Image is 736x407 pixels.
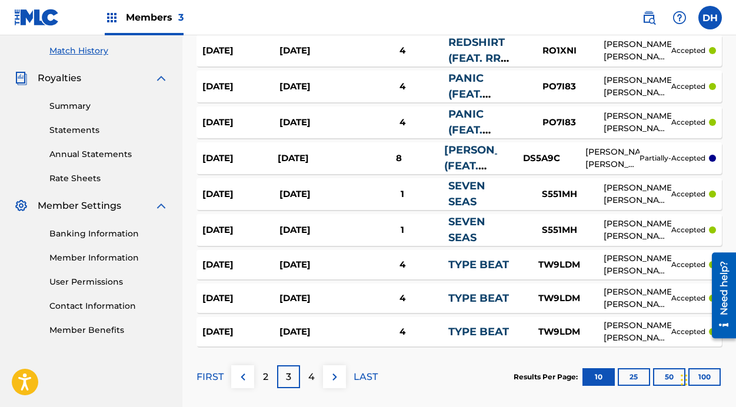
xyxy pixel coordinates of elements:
div: [DATE] [279,80,357,94]
p: accepted [671,189,705,199]
p: LAST [354,370,378,384]
a: Statements [49,124,168,136]
a: Member Information [49,252,168,264]
div: PO7I83 [515,80,604,94]
div: [PERSON_NAME], [PERSON_NAME] [PERSON_NAME], [PERSON_NAME] [604,252,671,277]
a: Annual Statements [49,148,168,161]
div: [DATE] [279,292,357,305]
span: Member Settings [38,199,121,213]
div: [PERSON_NAME], [PERSON_NAME] [PERSON_NAME], [PERSON_NAME] [604,286,671,311]
div: Drag [681,362,688,398]
div: [PERSON_NAME] [PERSON_NAME], [PERSON_NAME] [604,218,671,242]
p: accepted [671,45,705,56]
div: [DATE] [279,44,357,58]
button: 10 [582,368,615,386]
a: SEVEN SEAS [448,179,485,208]
p: accepted [671,326,705,337]
a: PANIC (FEAT. 414JUNGLEBABY) [448,72,546,116]
a: PANIC (FEAT. 414JUNGLEBABY) [448,108,546,152]
a: TYPE BEAT [448,292,509,305]
div: 4 [356,258,448,272]
a: [PERSON_NAME] (FEAT. [GEOGRAPHIC_DATA]) [444,144,568,188]
div: [DATE] [202,44,279,58]
img: help [672,11,687,25]
span: 3 [178,12,184,23]
div: TW9LDM [515,325,604,339]
div: 4 [356,44,448,58]
div: [DATE] [279,188,357,201]
div: S551MH [515,223,604,237]
img: expand [154,199,168,213]
div: S551MH [515,188,604,201]
div: [DATE] [278,152,353,165]
a: SEVEN SEAS [448,215,485,244]
div: TW9LDM [515,258,604,272]
span: Royalties [38,71,81,85]
p: FIRST [197,370,224,384]
p: accepted [671,225,705,235]
div: [PERSON_NAME], [PERSON_NAME] [PERSON_NAME], [PERSON_NAME] [604,319,671,344]
a: Summary [49,100,168,112]
iframe: Resource Center [703,245,736,345]
div: [DATE] [279,223,357,237]
div: [DATE] [279,325,357,339]
img: Member Settings [14,199,28,213]
img: expand [154,71,168,85]
p: 2 [263,370,268,384]
div: 1 [356,223,448,237]
img: MLC Logo [14,9,59,26]
a: Member Benefits [49,324,168,336]
div: DS5A9C [497,152,585,165]
div: 4 [356,116,448,129]
div: [DATE] [202,292,279,305]
p: Results Per Page: [514,372,581,382]
div: [PERSON_NAME], [PERSON_NAME] [PERSON_NAME], [PERSON_NAME] [PERSON_NAME] [604,110,671,135]
button: 50 [653,368,685,386]
p: accepted [671,293,705,303]
div: 4 [356,325,448,339]
div: [DATE] [202,223,279,237]
p: accepted [671,81,705,92]
div: [PERSON_NAME], [PERSON_NAME] [PERSON_NAME], [PERSON_NAME] [PERSON_NAME], [PERSON_NAME] [PERSON_NAME] [585,146,640,171]
p: partially-accepted [640,153,705,164]
a: Public Search [637,6,661,29]
div: [PERSON_NAME], [PERSON_NAME] [PERSON_NAME], [PERSON_NAME] [604,38,671,63]
div: [DATE] [202,325,279,339]
img: Top Rightsholders [105,11,119,25]
a: TYPE BEAT [448,258,509,271]
img: Royalties [14,71,28,85]
div: [DATE] [202,80,279,94]
a: REDSHIRT (FEAT. RRB CHEESE) [448,36,509,81]
div: PO7I83 [515,116,604,129]
div: [PERSON_NAME] [PERSON_NAME], [PERSON_NAME] [604,182,671,206]
div: [DATE] [279,258,357,272]
div: TW9LDM [515,292,604,305]
img: search [642,11,656,25]
a: User Permissions [49,276,168,288]
div: [DATE] [202,258,279,272]
a: Banking Information [49,228,168,240]
div: 4 [356,292,448,305]
img: left [236,370,250,384]
div: [PERSON_NAME], [PERSON_NAME] [PERSON_NAME], [PERSON_NAME] [PERSON_NAME] [604,74,671,99]
div: [DATE] [202,152,278,165]
a: Contact Information [49,300,168,312]
a: TYPE BEAT [448,325,509,338]
div: [DATE] [279,116,357,129]
img: right [328,370,342,384]
div: User Menu [698,6,722,29]
a: Rate Sheets [49,172,168,185]
p: accepted [671,259,705,270]
div: Help [668,6,691,29]
iframe: Chat Widget [677,351,736,407]
div: [DATE] [202,116,279,129]
p: 3 [286,370,291,384]
div: 1 [356,188,448,201]
span: Members [126,11,184,24]
button: 25 [618,368,650,386]
p: 4 [308,370,315,384]
div: RO1XNI [515,44,604,58]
